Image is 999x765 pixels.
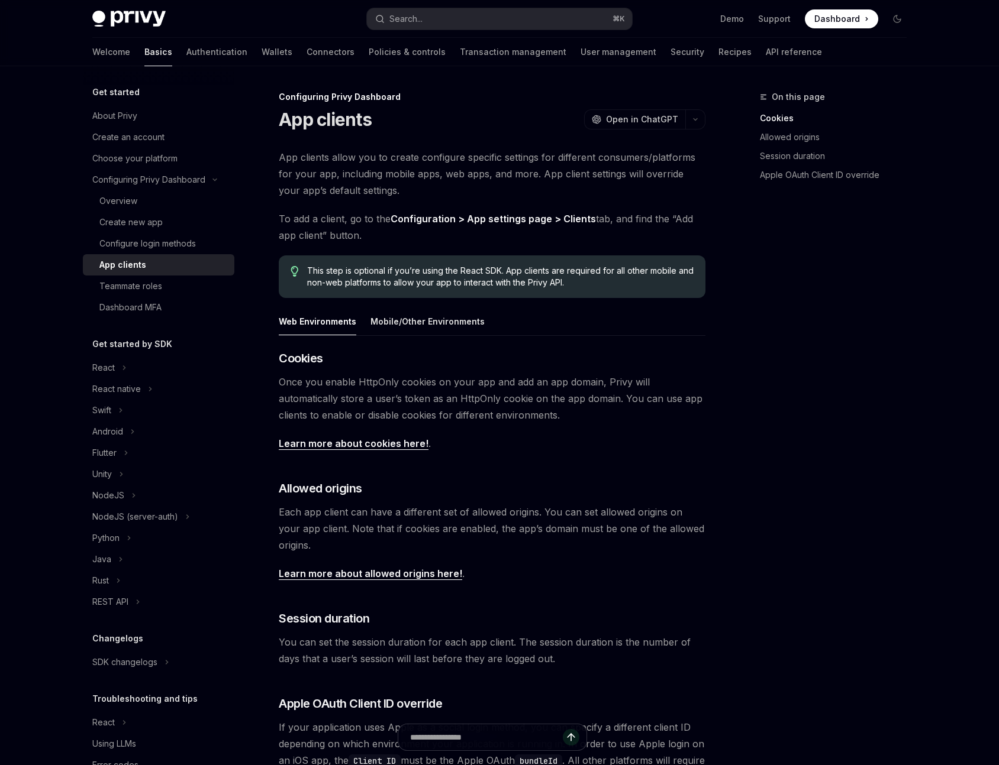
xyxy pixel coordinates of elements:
div: React [92,361,115,375]
img: dark logo [92,11,166,27]
button: Toggle Flutter section [83,442,234,463]
a: Dashboard [805,9,878,28]
a: Authentication [186,38,247,66]
h5: Get started by SDK [92,337,172,351]
div: Search... [389,12,423,26]
button: Toggle Python section [83,527,234,549]
button: Toggle Java section [83,549,234,570]
div: Android [92,424,123,439]
div: About Privy [92,109,137,123]
button: Toggle Swift section [83,400,234,421]
div: Rust [92,573,109,588]
h5: Get started [92,85,140,99]
button: Toggle REST API section [83,591,234,612]
a: Create new app [83,212,234,233]
div: Flutter [92,446,117,460]
a: API reference [766,38,822,66]
button: Open search [367,8,632,30]
button: Toggle Rust section [83,570,234,591]
div: Overview [99,194,137,208]
button: Toggle Configuring Privy Dashboard section [83,169,234,190]
span: . [279,435,705,452]
div: App clients [99,258,146,272]
a: Allowed origins [760,128,916,147]
span: To add a client, go to the tab, and find the “Add app client” button. [279,210,705,244]
button: Toggle Android section [83,421,234,442]
div: Web Environments [279,307,356,335]
span: This step is optional if you’re using the React SDK. App clients are required for all other mobil... [307,265,694,289]
div: Configure login methods [99,236,196,251]
span: On this page [772,90,825,104]
div: Configuring Privy Dashboard [279,91,705,103]
a: Security [671,38,704,66]
div: Python [92,531,120,545]
span: Allowed origins [279,480,362,497]
button: Send message [563,729,579,745]
a: Transaction management [460,38,566,66]
a: Learn more about cookies here! [279,437,428,450]
span: Open in ChatGPT [606,114,678,125]
a: Session duration [760,147,916,166]
span: Each app client can have a different set of allowed origins. You can set allowed origins on your ... [279,504,705,553]
span: You can set the session duration for each app client. The session duration is the number of days ... [279,634,705,667]
span: . [279,565,705,582]
a: App clients [83,254,234,275]
div: Using LLMs [92,737,136,751]
svg: Tip [291,266,299,277]
div: NodeJS [92,488,124,503]
a: About Privy [83,105,234,127]
button: Toggle React section [83,712,234,733]
button: Toggle React native section [83,378,234,400]
a: Dashboard MFA [83,297,234,318]
button: Toggle React section [83,357,234,378]
div: NodeJS (server-auth) [92,510,178,524]
div: SDK changelogs [92,655,157,669]
a: Welcome [92,38,130,66]
span: Cookies [279,350,323,367]
div: Dashboard MFA [99,300,162,315]
div: Unity [92,467,112,481]
button: Toggle NodeJS section [83,485,234,506]
button: Open in ChatGPT [584,109,685,129]
a: Apple OAuth Client ID override [760,166,916,184]
a: Choose your platform [83,148,234,169]
a: Teammate roles [83,275,234,297]
a: Policies & controls [369,38,446,66]
a: Learn more about allowed origins here! [279,568,462,580]
div: Configuring Privy Dashboard [92,173,205,187]
button: Toggle Unity section [83,463,234,485]
div: Create an account [92,130,165,144]
span: Once you enable HttpOnly cookies on your app and add an app domain, Privy will automatically stor... [279,374,705,423]
h1: App clients [279,109,372,130]
a: User management [581,38,656,66]
h5: Changelogs [92,631,143,646]
a: Demo [720,13,744,25]
div: React [92,715,115,730]
a: Overview [83,190,234,212]
span: Session duration [279,610,369,627]
a: Wallets [262,38,292,66]
h5: Troubleshooting and tips [92,692,198,706]
a: Configure login methods [83,233,234,254]
div: React native [92,382,141,396]
button: Toggle NodeJS (server-auth) section [83,506,234,527]
a: Basics [144,38,172,66]
span: Dashboard [814,13,860,25]
span: ⌘ K [613,14,625,24]
input: Ask a question... [410,724,563,750]
a: Support [758,13,791,25]
div: Mobile/Other Environments [370,307,485,335]
button: Toggle SDK changelogs section [83,651,234,673]
a: Create an account [83,127,234,148]
div: Java [92,552,111,566]
div: Swift [92,403,111,417]
span: App clients allow you to create configure specific settings for different consumers/platforms for... [279,149,705,199]
a: Connectors [307,38,355,66]
a: Cookies [760,109,916,128]
div: Teammate roles [99,279,162,293]
div: Choose your platform [92,151,178,166]
a: Using LLMs [83,733,234,754]
a: Configuration > App settings page > Clients [391,213,596,225]
button: Toggle dark mode [888,9,907,28]
div: Create new app [99,215,163,229]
